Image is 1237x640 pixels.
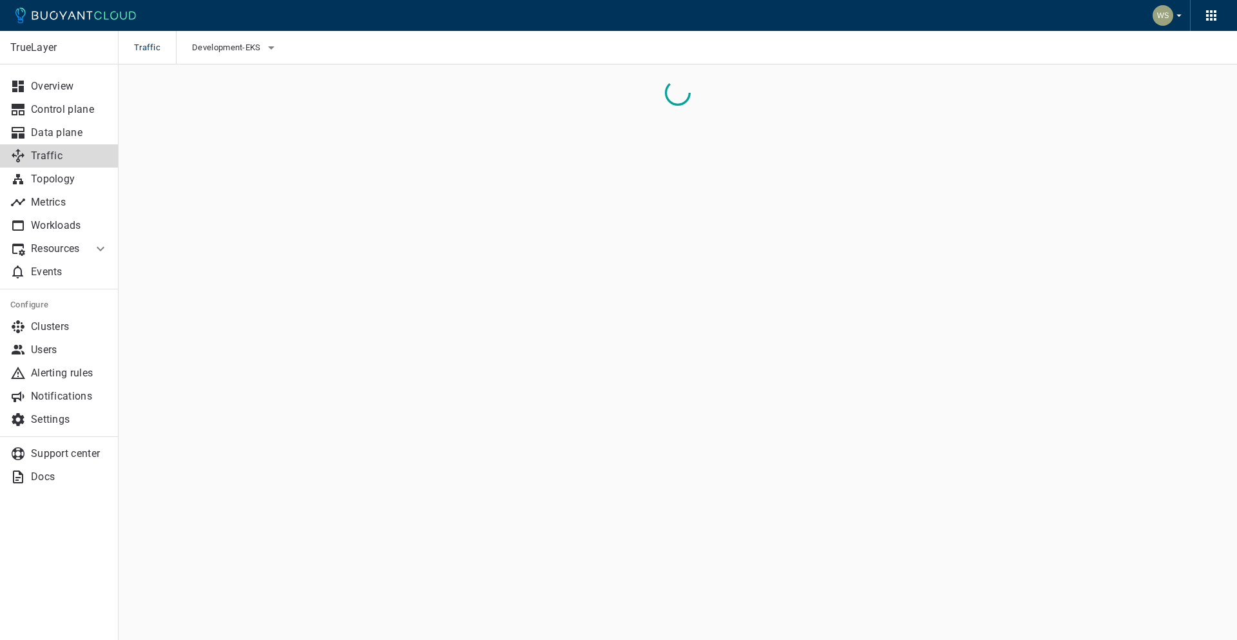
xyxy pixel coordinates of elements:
[10,41,108,54] p: TrueLayer
[192,43,264,53] span: Development-EKS
[10,300,108,310] h5: Configure
[31,470,108,483] p: Docs
[31,320,108,333] p: Clusters
[31,390,108,403] p: Notifications
[31,80,108,93] p: Overview
[31,447,108,460] p: Support center
[31,219,108,232] p: Workloads
[31,367,108,380] p: Alerting rules
[31,196,108,209] p: Metrics
[192,38,279,57] button: Development-EKS
[31,126,108,139] p: Data plane
[31,344,108,356] p: Users
[31,266,108,278] p: Events
[31,413,108,426] p: Settings
[134,31,176,64] span: Traffic
[31,173,108,186] p: Topology
[1153,5,1173,26] img: Weichung Shaw
[31,242,82,255] p: Resources
[31,150,108,162] p: Traffic
[31,103,108,116] p: Control plane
